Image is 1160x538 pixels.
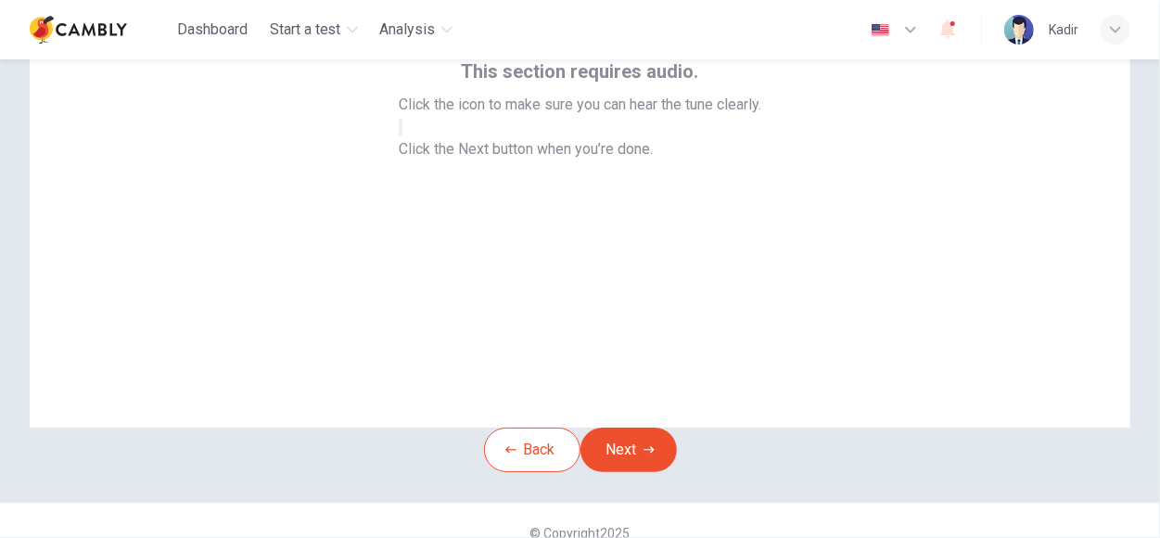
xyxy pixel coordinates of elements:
img: en [869,23,892,37]
a: Cambly logo [30,11,170,48]
button: Start a test [262,13,365,46]
span: Click the icon to make sure you can hear the tune clearly. [399,94,761,116]
span: Analysis [380,19,436,41]
img: Cambly logo [30,11,127,48]
span: This section requires audio. [462,57,699,86]
span: Click the Next button when you’re done. [399,140,653,158]
span: Dashboard [177,19,248,41]
button: Dashboard [170,13,255,46]
div: Kadir [1049,19,1078,41]
button: Back [484,428,580,472]
span: Start a test [270,19,341,41]
button: Analysis [373,13,460,46]
button: Next [580,428,677,472]
img: Profile picture [1004,15,1034,45]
